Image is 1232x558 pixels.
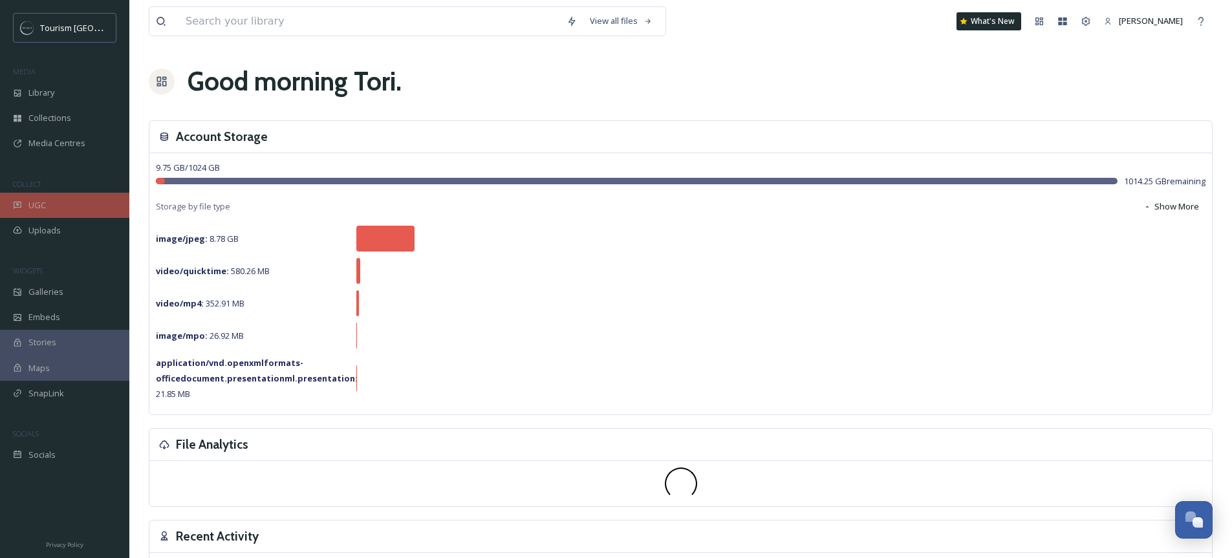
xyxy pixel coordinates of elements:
span: MEDIA [13,67,36,76]
span: 580.26 MB [156,265,270,277]
input: Search your library [179,7,560,36]
h3: File Analytics [176,435,248,454]
a: What's New [956,12,1021,30]
span: COLLECT [13,179,41,189]
button: Open Chat [1175,501,1213,539]
span: WIDGETS [13,266,43,275]
span: 352.91 MB [156,297,244,309]
span: 26.92 MB [156,330,244,341]
img: OMNISEND%20Email%20Square%20Images%20.png [21,21,34,34]
span: Library [28,87,54,99]
span: Tourism [GEOGRAPHIC_DATA] [40,21,156,34]
span: Stories [28,336,56,349]
span: UGC [28,199,46,211]
a: [PERSON_NAME] [1097,8,1189,34]
h3: Account Storage [176,127,268,146]
span: 8.78 GB [156,233,239,244]
strong: video/mp4 : [156,297,204,309]
span: 21.85 MB [156,357,358,400]
strong: image/jpeg : [156,233,208,244]
span: 1014.25 GB remaining [1124,175,1205,188]
button: Show More [1137,194,1205,219]
strong: application/vnd.openxmlformats-officedocument.presentationml.presentation : [156,357,358,384]
a: Privacy Policy [46,536,83,552]
span: Socials [28,449,56,461]
span: Media Centres [28,137,85,149]
span: [PERSON_NAME] [1119,15,1183,27]
span: 9.75 GB / 1024 GB [156,162,220,173]
a: View all files [583,8,659,34]
strong: image/mpo : [156,330,208,341]
span: SOCIALS [13,429,39,438]
span: Embeds [28,311,60,323]
strong: video/quicktime : [156,265,229,277]
span: SnapLink [28,387,64,400]
span: Uploads [28,224,61,237]
span: Storage by file type [156,200,230,213]
span: Maps [28,362,50,374]
span: Privacy Policy [46,541,83,549]
h1: Good morning Tori . [188,62,402,101]
span: Galleries [28,286,63,298]
span: Collections [28,112,71,124]
h3: Recent Activity [176,527,259,546]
